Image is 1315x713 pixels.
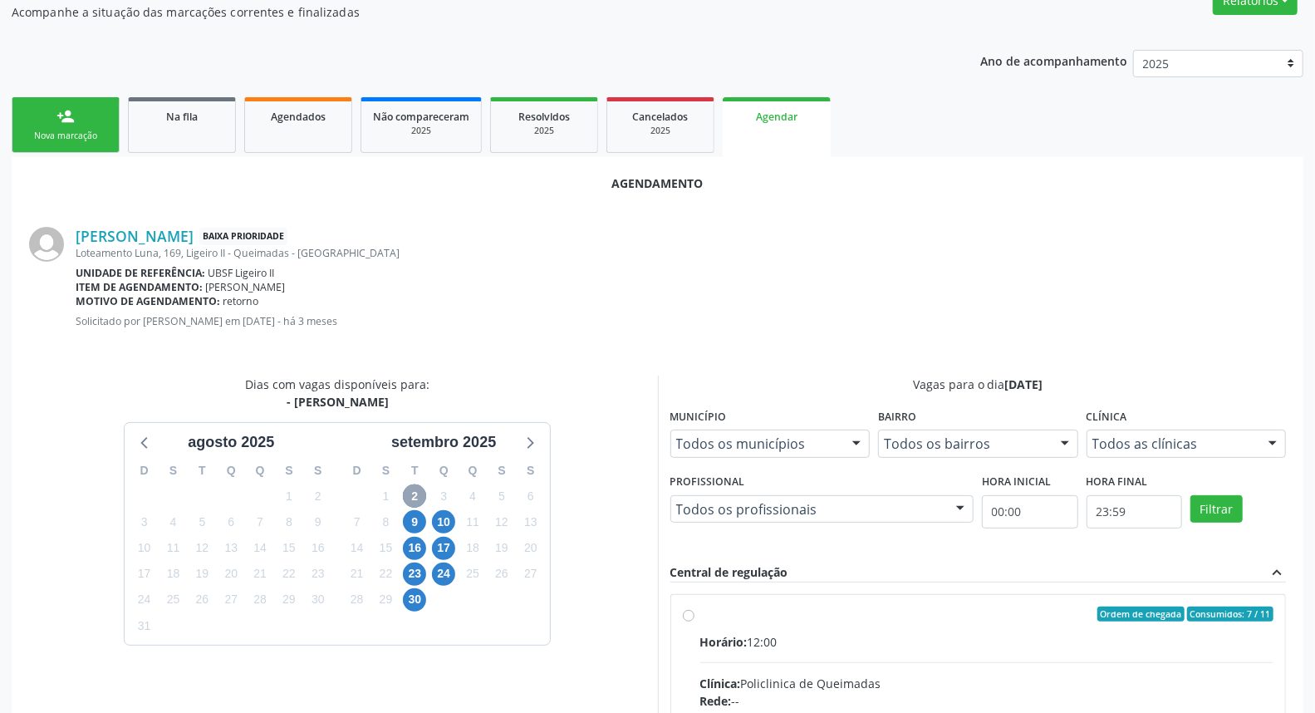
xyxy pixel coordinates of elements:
span: Cancelados [633,110,689,124]
img: img [29,227,64,262]
span: sábado, 23 de agosto de 2025 [307,563,330,586]
span: terça-feira, 16 de setembro de 2025 [403,537,426,560]
span: terça-feira, 23 de setembro de 2025 [403,563,426,586]
span: sexta-feira, 19 de setembro de 2025 [490,537,513,560]
div: D [342,458,371,484]
span: sexta-feira, 22 de agosto de 2025 [277,563,301,586]
span: quarta-feira, 27 de agosto de 2025 [219,588,243,612]
div: Q [246,458,275,484]
span: domingo, 14 de setembro de 2025 [346,537,369,560]
div: 2025 [503,125,586,137]
span: terça-feira, 5 de agosto de 2025 [190,510,213,534]
span: segunda-feira, 8 de setembro de 2025 [375,510,398,534]
span: terça-feira, 30 de setembro de 2025 [403,588,426,612]
span: sexta-feira, 8 de agosto de 2025 [277,510,301,534]
span: terça-feira, 9 de setembro de 2025 [403,510,426,534]
span: quarta-feira, 10 de setembro de 2025 [432,510,455,534]
span: Todos os municípios [676,435,837,452]
span: Agendar [756,110,797,124]
span: quinta-feira, 25 de setembro de 2025 [461,563,484,586]
b: Item de agendamento: [76,280,203,294]
div: 2025 [619,125,702,137]
span: sábado, 6 de setembro de 2025 [519,484,542,508]
div: T [188,458,217,484]
span: segunda-feira, 29 de setembro de 2025 [375,588,398,612]
div: 2025 [373,125,469,137]
span: domingo, 10 de agosto de 2025 [133,537,156,560]
span: quinta-feira, 4 de setembro de 2025 [461,484,484,508]
span: UBSF Ligeiro II [209,266,275,280]
div: Q [217,458,246,484]
span: sábado, 16 de agosto de 2025 [307,537,330,560]
span: quinta-feira, 21 de agosto de 2025 [248,563,272,586]
div: Dias com vagas disponíveis para: [245,376,429,411]
span: quinta-feira, 28 de agosto de 2025 [248,588,272,612]
b: Unidade de referência: [76,266,205,280]
span: segunda-feira, 18 de agosto de 2025 [162,563,185,586]
label: Profissional [670,470,745,495]
span: segunda-feira, 25 de agosto de 2025 [162,588,185,612]
span: domingo, 17 de agosto de 2025 [133,563,156,586]
div: Central de regulação [670,563,788,582]
span: Todos as clínicas [1092,435,1253,452]
div: setembro 2025 [385,431,503,454]
span: sábado, 9 de agosto de 2025 [307,510,330,534]
span: sexta-feira, 26 de setembro de 2025 [490,563,513,586]
div: Agendamento [29,175,1286,192]
span: Ordem de chegada [1097,607,1185,622]
span: Consumidos: 7 / 11 [1187,607,1273,622]
span: sábado, 2 de agosto de 2025 [307,484,330,508]
span: sexta-feira, 12 de setembro de 2025 [490,510,513,534]
span: quinta-feira, 7 de agosto de 2025 [248,510,272,534]
div: Policlinica de Queimadas [700,675,1274,692]
label: Hora final [1087,470,1148,495]
div: agosto 2025 [181,431,281,454]
span: [PERSON_NAME] [206,280,286,294]
span: domingo, 31 de agosto de 2025 [133,614,156,637]
div: person_add [56,107,75,125]
span: terça-feira, 19 de agosto de 2025 [190,563,213,586]
span: segunda-feira, 4 de agosto de 2025 [162,510,185,534]
div: S [488,458,517,484]
span: quarta-feira, 20 de agosto de 2025 [219,563,243,586]
div: - [PERSON_NAME] [245,393,429,411]
span: Todos os profissionais [676,501,940,518]
span: quinta-feira, 14 de agosto de 2025 [248,537,272,560]
span: Não compareceram [373,110,469,124]
span: retorno [223,294,259,308]
span: domingo, 28 de setembro de 2025 [346,588,369,612]
span: quarta-feira, 24 de setembro de 2025 [432,563,455,586]
div: Q [459,458,488,484]
span: domingo, 21 de setembro de 2025 [346,563,369,586]
input: Selecione o horário [1087,495,1182,529]
p: Solicitado por [PERSON_NAME] em [DATE] - há 3 meses [76,314,1286,328]
span: sexta-feira, 29 de agosto de 2025 [277,588,301,612]
label: Município [670,405,727,430]
span: Clínica: [700,676,741,691]
span: sexta-feira, 1 de agosto de 2025 [277,484,301,508]
span: sexta-feira, 5 de setembro de 2025 [490,484,513,508]
label: Hora inicial [982,470,1051,495]
button: Filtrar [1190,495,1243,524]
span: Horário: [700,634,748,650]
span: segunda-feira, 1 de setembro de 2025 [375,484,398,508]
div: S [159,458,188,484]
span: quarta-feira, 6 de agosto de 2025 [219,510,243,534]
input: Selecione o horário [982,495,1077,529]
div: -- [700,692,1274,710]
div: S [275,458,304,484]
div: Loteamento Luna, 169, Ligeiro II - Queimadas - [GEOGRAPHIC_DATA] [76,246,1286,260]
span: domingo, 24 de agosto de 2025 [133,588,156,612]
div: Nova marcação [24,130,107,142]
p: Ano de acompanhamento [980,50,1127,71]
span: sábado, 13 de setembro de 2025 [519,510,542,534]
span: sábado, 27 de setembro de 2025 [519,563,542,586]
div: S [371,458,400,484]
span: Agendados [271,110,326,124]
span: [DATE] [1005,376,1043,392]
span: sábado, 20 de setembro de 2025 [519,537,542,560]
span: terça-feira, 12 de agosto de 2025 [190,537,213,560]
span: quinta-feira, 18 de setembro de 2025 [461,537,484,560]
span: terça-feira, 26 de agosto de 2025 [190,588,213,612]
span: Na fila [166,110,198,124]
